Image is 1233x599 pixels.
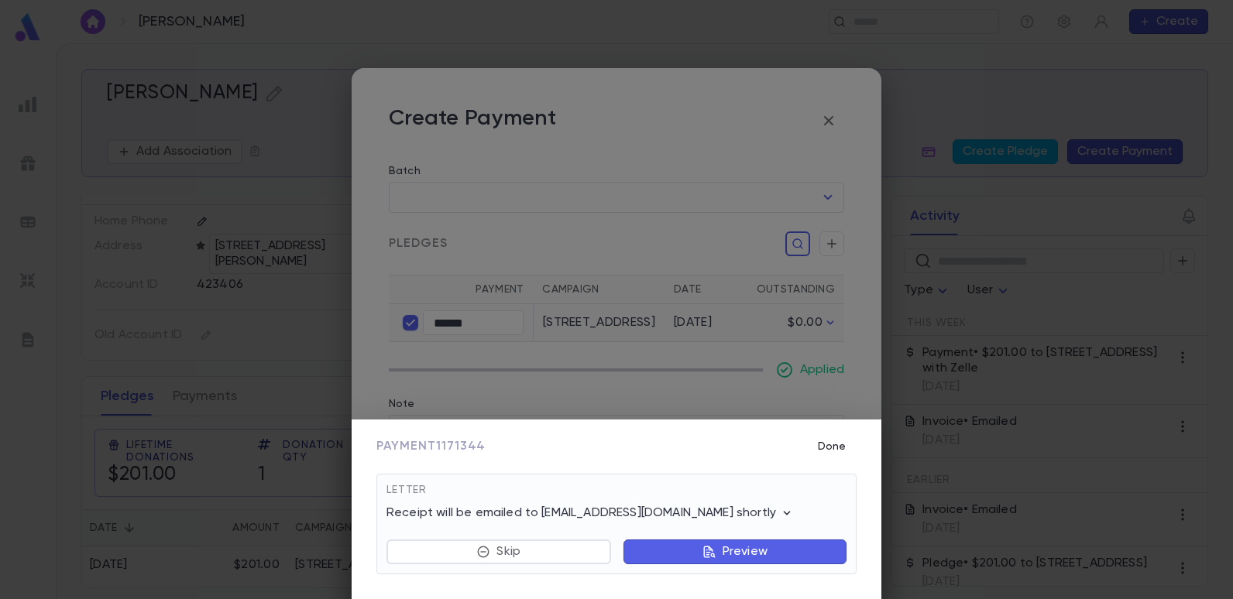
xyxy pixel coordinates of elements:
[376,439,486,454] span: Payment 1171344
[386,484,847,505] div: Letter
[723,544,768,560] p: Preview
[386,505,795,521] p: Receipt will be emailed to [EMAIL_ADDRESS][DOMAIN_NAME] shortly
[807,432,857,461] button: Done
[496,544,520,560] p: Skip
[623,539,847,564] button: Preview
[386,539,611,564] button: Skip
